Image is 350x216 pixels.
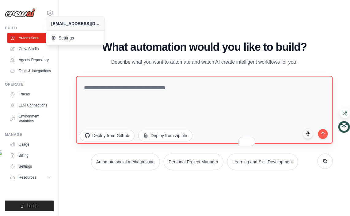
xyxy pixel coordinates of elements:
[91,154,160,170] button: Automate social media posting
[7,151,54,160] a: Billing
[7,44,54,54] a: Crew Studio
[7,100,54,110] a: LLM Connections
[5,26,54,31] div: Build
[227,154,298,170] button: Learning and Skill Development
[51,35,100,41] span: Settings
[46,32,105,44] a: Settings
[138,130,192,141] button: Deploy from zip file
[5,201,54,211] button: Logout
[5,8,36,17] img: Logo
[51,20,100,27] div: [EMAIL_ADDRESS][DOMAIN_NAME]
[7,173,54,182] button: Resources
[7,140,54,149] a: Usage
[76,76,333,144] textarea: To enrich screen reader interactions, please activate Accessibility in Grammarly extension settings
[7,111,54,126] a: Environment Variables
[7,33,54,43] a: Automations
[80,130,135,141] button: Deploy from Github
[5,82,54,87] div: Operate
[5,132,54,137] div: Manage
[319,187,350,216] iframe: Chat Widget
[7,66,54,76] a: Tools & Integrations
[7,55,54,65] a: Agents Repository
[164,154,224,170] button: Personal Project Manager
[7,89,54,99] a: Traces
[76,41,333,53] h1: What automation would you like to build?
[101,58,307,66] p: Describe what you want to automate and watch AI create intelligent workflows for you.
[7,162,54,171] a: Settings
[19,175,36,180] span: Resources
[27,203,39,208] span: Logout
